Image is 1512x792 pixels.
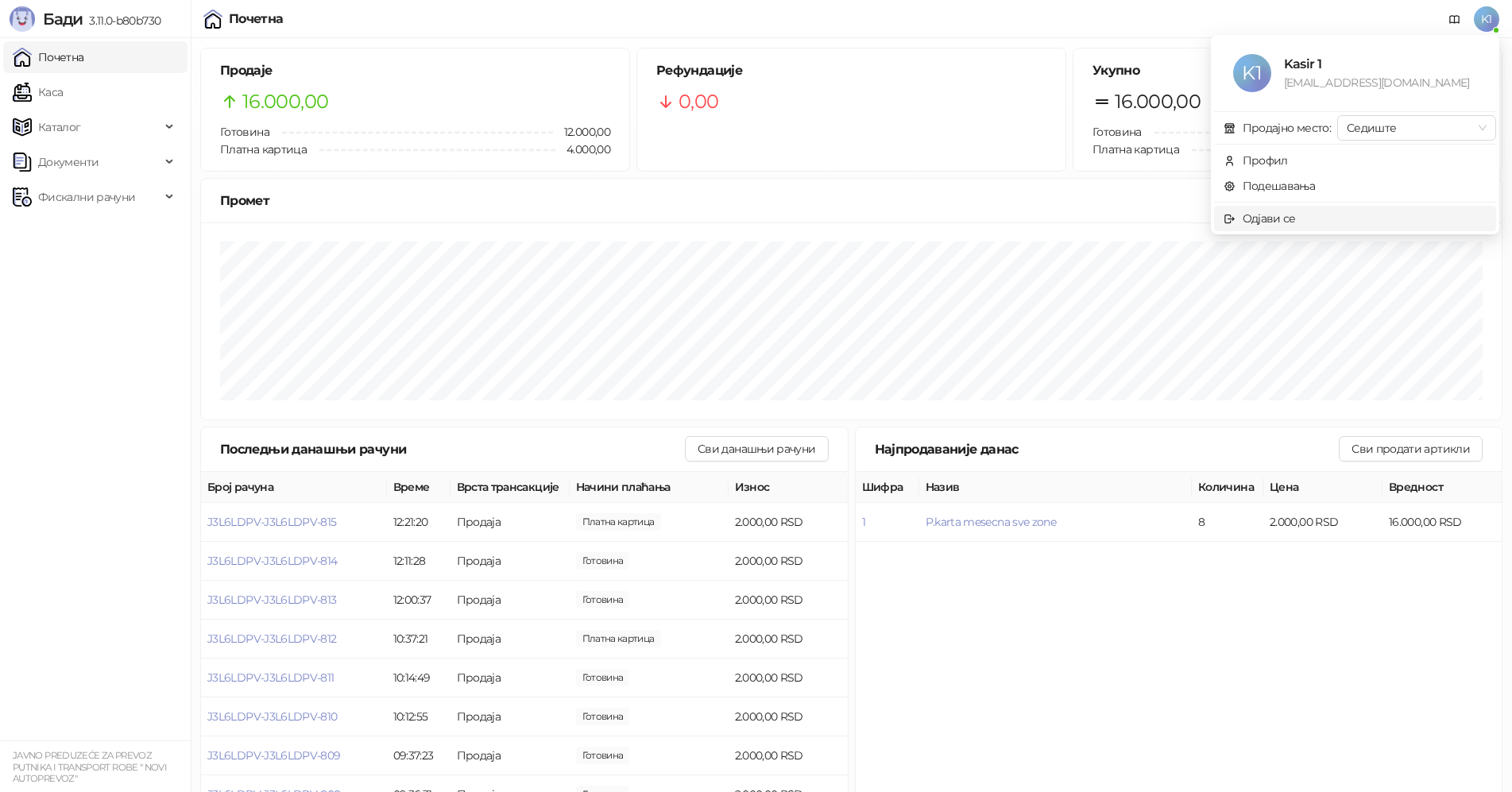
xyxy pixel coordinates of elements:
td: 12:00:37 [387,581,451,620]
button: J3L6LDPV-J3L6LDPV-815 [207,515,337,529]
span: Седиште [1347,116,1487,140]
td: 2.000,00 RSD [729,736,848,775]
button: J3L6LDPV-J3L6LDPV-809 [207,748,341,763]
div: Промет [220,191,1483,211]
span: 0,00 [679,87,718,117]
h5: Укупно [1092,61,1483,80]
td: 8 [1192,503,1263,542]
span: 4.000,00 [555,141,610,158]
td: 2.000,00 RSD [729,542,848,581]
td: 2.000,00 RSD [729,697,848,736]
th: Цена [1263,472,1382,503]
button: J3L6LDPV-J3L6LDPV-811 [207,670,334,685]
span: Фискални рачуни [38,181,135,213]
div: Последњи данашњи рачуни [220,439,685,459]
button: J3L6LDPV-J3L6LDPV-812 [207,632,337,646]
span: Платна картица [1092,142,1179,156]
button: J3L6LDPV-J3L6LDPV-810 [207,709,338,724]
small: JAVNO PREDUZEĆE ZA PREVOZ PUTNIKA I TRANSPORT ROBE " NOVI AUTOPREVOZ" [13,750,167,784]
th: Вредност [1382,472,1502,503]
span: K1 [1233,54,1271,92]
button: Сви данашњи рачуни [685,436,828,462]
div: Најпродаваније данас [875,439,1340,459]
span: Платна картица [220,142,307,156]
td: 16.000,00 RSD [1382,503,1502,542]
td: 09:37:23 [387,736,451,775]
span: 12.000,00 [553,123,610,141]
td: 2.000,00 RSD [1263,503,1382,542]
span: Готовина [220,125,269,139]
td: 10:12:55 [387,697,451,736]
a: Почетна [13,41,84,73]
span: Каталог [38,111,81,143]
span: 2.000,00 [576,708,630,725]
div: Продајно место: [1243,119,1331,137]
div: Почетна [229,13,284,25]
h5: Рефундације [656,61,1046,80]
td: 12:21:20 [387,503,451,542]
td: 10:14:49 [387,659,451,697]
td: Продаја [451,503,570,542]
h5: Продаје [220,61,610,80]
th: Назив [919,472,1193,503]
td: Продаја [451,620,570,659]
td: 2.000,00 RSD [729,620,848,659]
button: J3L6LDPV-J3L6LDPV-813 [207,593,337,607]
button: Сви продати артикли [1339,436,1483,462]
th: Шифра [856,472,919,503]
span: K1 [1474,6,1499,32]
td: 12:11:28 [387,542,451,581]
span: 2.000,00 [576,630,661,647]
button: J3L6LDPV-J3L6LDPV-814 [207,554,338,568]
td: 10:37:21 [387,620,451,659]
button: P.karta mesecna sve zone [926,515,1057,529]
span: 2.000,00 [576,552,630,570]
img: Logo [10,6,35,32]
span: Документи [38,146,99,178]
th: Количина [1192,472,1263,503]
span: 2.000,00 [576,513,661,531]
span: Готовина [1092,125,1142,139]
span: 3.11.0-b80b730 [83,14,160,28]
td: Продаја [451,659,570,697]
a: Подешавања [1224,179,1316,193]
div: Kasir 1 [1284,54,1477,74]
td: 2.000,00 RSD [729,581,848,620]
td: Продаја [451,581,570,620]
th: Број рачуна [201,472,387,503]
div: Одјави се [1243,210,1296,227]
span: 2.000,00 [576,591,630,608]
th: Врста трансакције [451,472,570,503]
td: Продаја [451,697,570,736]
th: Износ [729,472,848,503]
span: 2.000,00 [576,669,630,686]
th: Начини плаћања [570,472,729,503]
span: 2.000,00 [576,747,630,764]
div: Профил [1243,152,1288,169]
td: Продаја [451,542,570,581]
span: 16.000,00 [1115,87,1201,117]
button: 1 [862,515,865,529]
a: Каса [13,76,63,108]
span: Бади [43,10,83,29]
td: Продаја [451,736,570,775]
span: 16.000,00 [242,87,328,117]
td: 2.000,00 RSD [729,503,848,542]
th: Време [387,472,451,503]
a: Документација [1442,6,1468,32]
div: [EMAIL_ADDRESS][DOMAIN_NAME] [1284,74,1477,91]
td: 2.000,00 RSD [729,659,848,697]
